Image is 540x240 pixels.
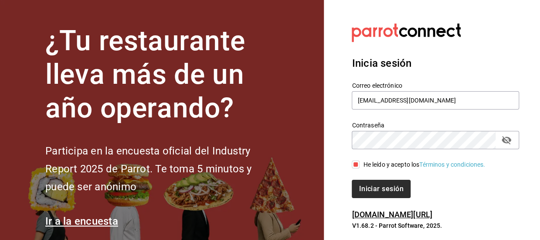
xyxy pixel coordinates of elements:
h2: Participa en la encuesta oficial del Industry Report 2025 de Parrot. Te toma 5 minutos y puede se... [45,142,281,195]
p: V1.68.2 - Parrot Software, 2025. [352,221,519,230]
input: Ingresa tu correo electrónico [352,91,519,110]
label: Correo electrónico [352,82,519,89]
a: Ir a la encuesta [45,215,118,227]
a: Términos y condiciones. [419,161,485,168]
button: Iniciar sesión [352,180,410,198]
label: Contraseña [352,122,519,128]
div: He leído y acepto los [363,160,485,169]
h1: ¿Tu restaurante lleva más de un año operando? [45,24,281,125]
h3: Inicia sesión [352,55,519,71]
a: [DOMAIN_NAME][URL] [352,210,432,219]
button: passwordField [499,133,514,147]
